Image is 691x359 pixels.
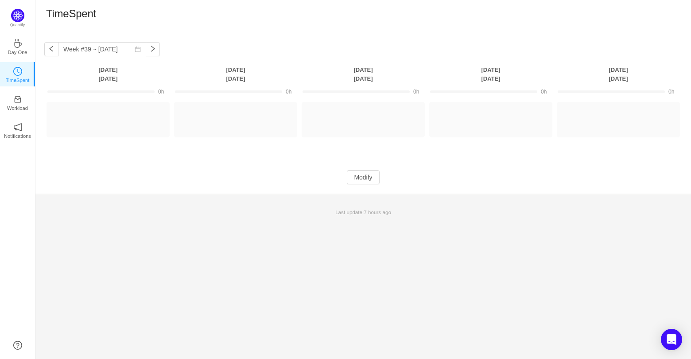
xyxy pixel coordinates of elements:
[555,65,682,83] th: [DATE] [DATE]
[146,42,160,56] button: icon: right
[347,170,379,184] button: Modify
[299,65,427,83] th: [DATE] [DATE]
[13,70,22,78] a: icon: clock-circleTimeSpent
[8,48,27,56] p: Day One
[661,329,682,350] div: Open Intercom Messenger
[44,42,58,56] button: icon: left
[13,341,22,350] a: icon: question-circle
[13,95,22,104] i: icon: inbox
[7,104,28,112] p: Workload
[172,65,299,83] th: [DATE] [DATE]
[46,7,96,20] h1: TimeSpent
[10,22,25,28] p: Quantify
[44,65,172,83] th: [DATE] [DATE]
[13,98,22,106] a: icon: inboxWorkload
[13,39,22,48] i: icon: coffee
[413,89,419,95] span: 0h
[13,125,22,134] a: icon: notificationNotifications
[158,89,164,95] span: 0h
[11,9,24,22] img: Quantify
[135,46,141,52] i: icon: calendar
[427,65,555,83] th: [DATE] [DATE]
[4,132,31,140] p: Notifications
[668,89,674,95] span: 0h
[13,42,22,51] a: icon: coffeeDay One
[13,67,22,76] i: icon: clock-circle
[6,76,30,84] p: TimeSpent
[364,209,391,215] span: 7 hours ago
[286,89,291,95] span: 0h
[541,89,547,95] span: 0h
[13,123,22,132] i: icon: notification
[335,209,391,215] span: Last update:
[58,42,146,56] input: Select a week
